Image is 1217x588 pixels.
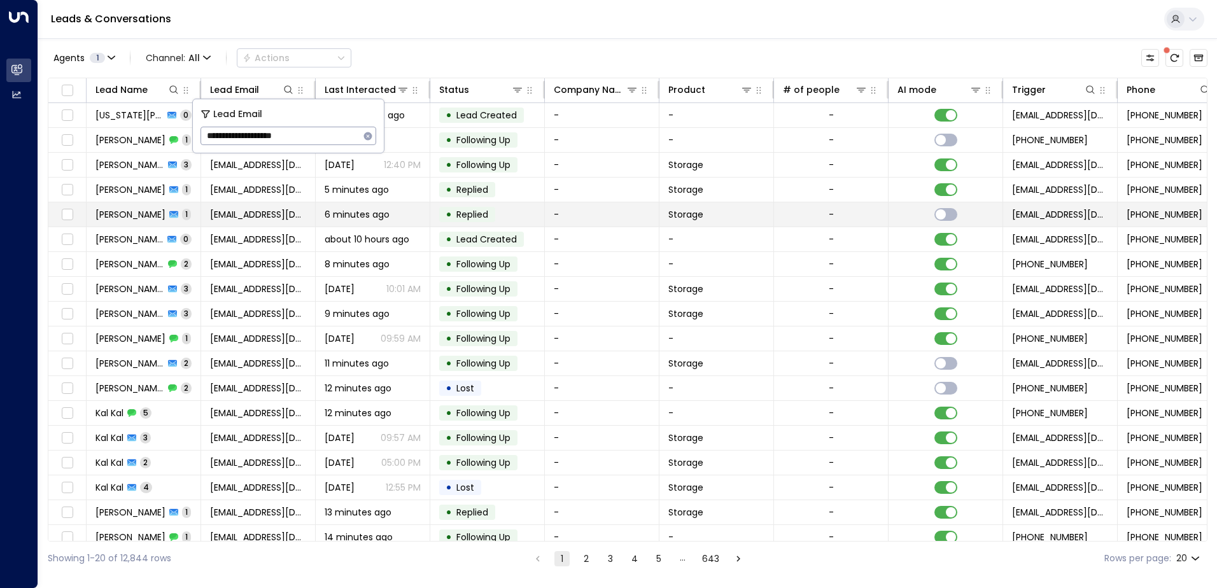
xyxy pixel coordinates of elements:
p: 09:57 AM [381,431,421,444]
span: +447424298000 [1012,332,1088,345]
span: Toggle select row [59,381,75,396]
td: - [659,103,774,127]
td: - [545,525,659,549]
span: Kal Kal [95,407,123,419]
span: 11 minutes ago [325,357,389,370]
span: +447445540160 [1127,183,1202,196]
div: - [829,208,834,221]
div: - [829,332,834,345]
span: Jul 25, 2025 [325,481,355,494]
div: • [446,179,452,200]
span: Toggle select row [59,455,75,471]
div: • [446,452,452,473]
div: Phone [1127,82,1211,97]
button: Actions [237,48,351,67]
div: # of people [783,82,868,97]
div: Trigger [1012,82,1046,97]
button: Go to page 5 [651,551,666,566]
div: • [446,104,452,126]
span: +447592067696 [1127,431,1202,444]
span: +447458666227 [1127,357,1202,370]
span: +447592067696 [1012,407,1088,419]
div: 20 [1176,549,1202,568]
button: Go to page 2 [579,551,594,566]
div: - [829,481,834,494]
span: amitnegi3584@gmail.com [210,307,306,320]
span: 1 [182,184,191,195]
span: Channel: [141,49,216,67]
div: - [829,431,834,444]
span: leads@space-station.co.uk [1012,283,1108,295]
div: Lead Name [95,82,148,97]
span: nickless3761@gmail.com [210,431,306,444]
span: 3 [181,159,192,170]
span: Toggle select row [59,232,75,248]
td: - [545,277,659,301]
span: josikyl@gmail.com [210,506,306,519]
span: Following Up [456,431,510,444]
span: There are new threads available. Refresh the grid to view the latest updates. [1165,49,1183,67]
button: Go to next page [731,551,746,566]
span: +447799652328 [1127,158,1202,171]
div: - [829,506,834,519]
span: 14 minutes ago [325,531,393,543]
td: - [545,475,659,500]
span: nickless3761@gmail.com [210,456,306,469]
div: - [829,134,834,146]
div: Company Name [554,82,638,97]
div: - [829,233,834,246]
span: +447458666227 [1127,382,1202,395]
span: jamesmurphy448@gmail.com [210,382,306,395]
div: • [446,303,452,325]
span: +447594278576 [1127,531,1202,543]
span: Toggle select row [59,529,75,545]
div: • [446,154,452,176]
div: • [446,526,452,548]
span: Following Up [456,283,510,295]
div: Status [439,82,524,97]
div: Phone [1127,82,1155,97]
span: 13 minutes ago [325,506,391,519]
td: - [659,525,774,549]
span: Rahul Relekar [95,258,164,270]
span: 12 minutes ago [325,407,391,419]
div: Showing 1-20 of 12,844 rows [48,552,171,565]
button: Customize [1141,49,1159,67]
span: Toggle select row [59,480,75,496]
div: - [829,357,834,370]
span: Jay Bean [95,134,165,146]
div: Lead Name [95,82,180,97]
p: 09:59 AM [381,332,421,345]
span: +447424298000 [1127,307,1202,320]
span: Replied [456,506,488,519]
span: leads@space-station.co.uk [1012,481,1108,494]
span: 3 [140,432,151,443]
span: +447592067696 [1127,456,1202,469]
button: Go to page 643 [700,551,722,566]
span: leads@space-station.co.uk [1012,208,1108,221]
span: Storage [668,208,703,221]
td: - [545,227,659,251]
div: Product [668,82,753,97]
div: • [446,204,452,225]
nav: pagination navigation [530,550,747,566]
span: James Murphy [95,382,164,395]
span: 2 [181,382,192,393]
span: nickless3761@gmail.com [210,407,306,419]
td: - [545,401,659,425]
span: Storage [668,307,703,320]
span: Kal Kal [95,481,123,494]
span: leads@space-station.co.uk [1012,233,1108,246]
div: - [829,456,834,469]
span: Kal Kal [95,431,123,444]
td: - [659,401,774,425]
span: Replied [456,183,488,196]
span: paranviraoulik@gmail.com [210,208,306,221]
span: leads@space-station.co.uk [1012,506,1108,519]
span: 6 minutes ago [325,208,390,221]
span: Sep 17, 2025 [325,431,355,444]
span: 1 [182,134,191,145]
span: leads@space-station.co.uk [1012,109,1108,122]
span: Lead Email [213,107,262,122]
span: Paranvir Singh [95,233,164,246]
